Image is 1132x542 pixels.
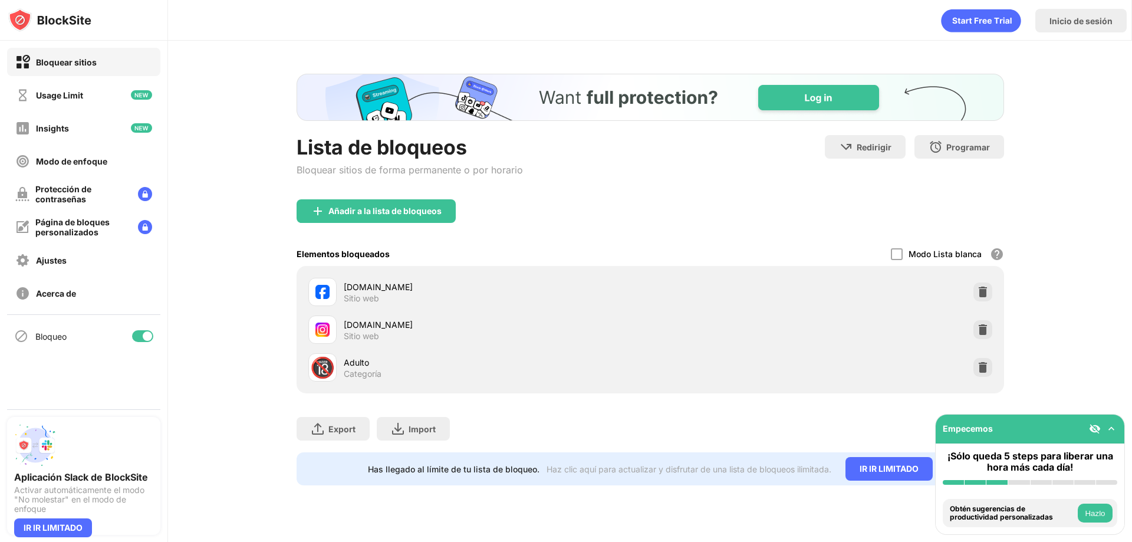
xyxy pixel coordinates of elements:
[131,90,152,100] img: new-icon.svg
[14,424,57,467] img: push-slack.svg
[15,253,30,268] img: settings-off.svg
[310,356,335,380] div: 🔞
[943,451,1117,473] div: ¡Sólo queda 5 steps para liberar una hora más cada día!
[35,184,129,204] div: Protección de contraseñas
[15,154,30,169] img: focus-off.svg
[36,156,107,166] div: Modo de enfoque
[297,74,1004,121] iframe: Banner
[14,485,153,514] div: Activar automáticamente el modo "No molestar" en el modo de enfoque
[344,331,379,341] div: Sitio web
[328,206,442,216] div: Añadir a la lista de bloqueos
[297,249,390,259] div: Elementos bloqueados
[946,142,990,152] div: Programar
[344,281,650,293] div: [DOMAIN_NAME]
[14,471,153,483] div: Aplicación Slack de BlockSite
[131,123,152,133] img: new-icon.svg
[315,323,330,337] img: favicons
[941,9,1021,32] div: animation
[15,121,30,136] img: insights-off.svg
[409,424,436,434] div: Import
[315,285,330,299] img: favicons
[950,505,1075,522] div: Obtén sugerencias de productividad personalizadas
[297,135,523,159] div: Lista de bloqueos
[36,123,69,133] div: Insights
[138,187,152,201] img: lock-menu.svg
[36,288,76,298] div: Acerca de
[15,220,29,234] img: customize-block-page-off.svg
[943,423,993,433] div: Empecemos
[1078,504,1113,523] button: Hazlo
[344,318,650,331] div: [DOMAIN_NAME]
[344,369,381,379] div: Categoría
[15,286,30,301] img: about-off.svg
[297,164,523,176] div: Bloquear sitios de forma permanente o por horario
[845,457,933,481] div: IR IR LIMITADO
[1089,423,1101,435] img: eye-not-visible.svg
[14,518,92,537] div: IR IR LIMITADO
[547,464,831,474] div: Haz clic aquí para actualizar y disfrutar de una lista de bloqueos ilimitada.
[36,255,67,265] div: Ajustes
[1105,423,1117,435] img: omni-setup-toggle.svg
[1049,16,1113,26] div: Inicio de sesión
[857,142,891,152] div: Redirigir
[368,464,539,474] div: Has llegado al límite de tu lista de bloqueo.
[344,356,650,369] div: Adulto
[35,217,129,237] div: Página de bloques personalizados
[15,55,30,70] img: block-on.svg
[909,249,982,259] div: Modo Lista blanca
[35,331,67,341] div: Bloqueo
[15,88,30,103] img: time-usage-off.svg
[344,293,379,304] div: Sitio web
[14,329,28,343] img: blocking-icon.svg
[138,220,152,234] img: lock-menu.svg
[328,424,356,434] div: Export
[36,57,97,67] div: Bloquear sitios
[36,90,83,100] div: Usage Limit
[8,8,91,32] img: logo-blocksite.svg
[15,187,29,201] img: password-protection-off.svg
